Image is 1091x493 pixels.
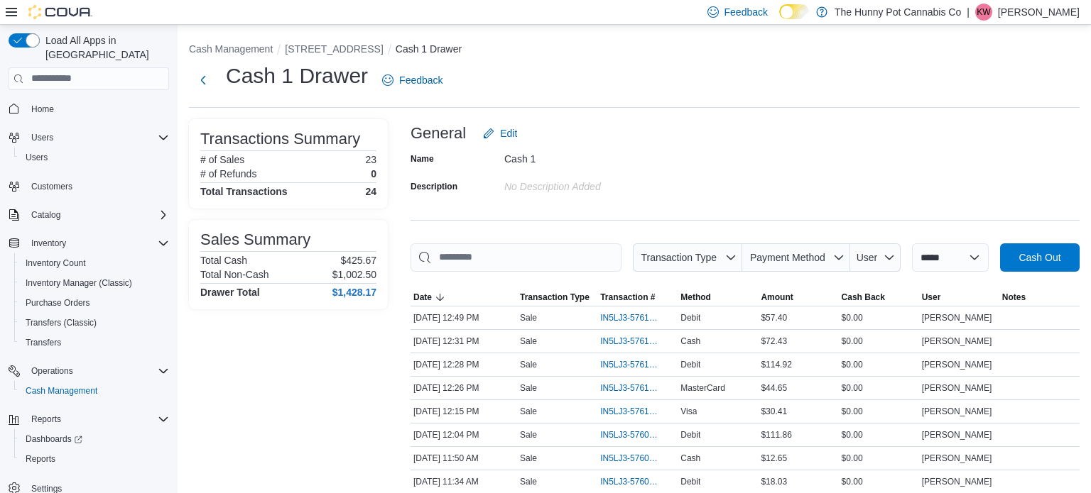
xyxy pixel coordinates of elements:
span: IN5LJ3-5761101 [600,336,661,347]
button: Inventory Manager (Classic) [14,273,175,293]
button: Transaction Type [633,243,742,272]
span: Transfers [20,334,169,351]
span: Inventory [31,238,66,249]
button: IN5LJ3-5760813 [600,473,675,490]
button: Payment Method [742,243,850,272]
span: [PERSON_NAME] [922,429,992,441]
button: [STREET_ADDRESS] [285,43,383,55]
button: Cash Back [839,289,919,306]
span: IN5LJ3-5760813 [600,476,661,487]
button: Operations [26,362,79,380]
button: Reports [14,449,175,469]
span: $30.41 [761,406,787,417]
p: 23 [365,154,376,165]
button: IN5LJ3-5760881 [600,450,675,467]
a: Inventory Count [20,255,92,272]
button: Inventory [26,235,72,252]
div: Cash 1 [504,148,695,165]
span: Users [26,152,48,163]
span: Reports [20,450,169,467]
button: Purchase Orders [14,293,175,313]
div: [DATE] 12:31 PM [411,333,517,350]
h4: Drawer Total [200,287,260,298]
button: Amount [758,289,838,306]
button: Catalog [26,206,66,223]
span: $44.65 [761,382,787,394]
input: This is a search bar. As you type, the results lower in the page will automatically filter. [411,243,622,272]
span: Debit [680,429,700,441]
p: 0 [371,168,376,179]
h4: 24 [365,186,376,197]
h3: Sales Summary [200,231,310,248]
span: Cash [680,336,700,347]
span: Cash Management [26,385,97,397]
button: Notes [999,289,1080,306]
span: Dark Mode [779,19,780,20]
button: IN5LJ3-5761101 [600,333,675,350]
button: Transfers (Classic) [14,313,175,333]
span: Cash Out [1019,250,1060,265]
span: $72.43 [761,336,787,347]
img: Cova [28,5,92,19]
div: [DATE] 11:50 AM [411,450,517,467]
p: The Hunny Pot Cannabis Co [835,4,961,21]
span: Purchase Orders [20,294,169,311]
h3: General [411,125,466,142]
button: Transfers [14,333,175,353]
span: $57.40 [761,312,787,323]
p: Sale [520,453,537,464]
span: Transfers (Classic) [20,314,169,331]
h4: Total Transactions [200,186,288,197]
button: Cash Management [14,381,175,401]
span: $12.65 [761,453,787,464]
span: Payment Method [750,252,825,263]
input: Dark Mode [779,4,809,19]
span: Visa [680,406,697,417]
button: IN5LJ3-5761213 [600,309,675,326]
div: [DATE] 12:49 PM [411,309,517,326]
span: User [922,292,941,303]
span: [PERSON_NAME] [922,453,992,464]
p: Sale [520,429,537,441]
button: Users [14,148,175,167]
div: $0.00 [839,356,919,373]
button: Next [189,66,217,94]
span: [PERSON_NAME] [922,406,992,417]
span: Date [413,292,432,303]
button: Reports [3,409,175,429]
span: IN5LJ3-5760881 [600,453,661,464]
p: Sale [520,406,537,417]
label: Description [411,181,457,192]
span: Inventory Count [20,255,169,272]
span: Inventory Manager (Classic) [26,277,132,289]
span: Debit [680,359,700,370]
p: $1,002.50 [332,269,376,280]
button: Operations [3,361,175,381]
button: Cash 1 Drawer [396,43,462,55]
span: IN5LJ3-5761008 [600,406,661,417]
span: Transfers (Classic) [26,317,97,328]
a: Dashboards [20,431,88,448]
a: Transfers (Classic) [20,314,102,331]
p: | [967,4,970,21]
span: $111.86 [761,429,791,441]
button: Cash Out [1000,243,1080,272]
span: Notes [1002,292,1026,303]
span: Method [680,292,711,303]
div: [DATE] 12:15 PM [411,403,517,420]
button: Reports [26,411,67,428]
a: Cash Management [20,382,103,399]
span: IN5LJ3-5760950 [600,429,661,441]
span: Cash Back [842,292,885,303]
span: $114.92 [761,359,791,370]
p: [PERSON_NAME] [998,4,1080,21]
button: Transaction Type [517,289,597,306]
p: Sale [520,312,537,323]
span: Purchase Orders [26,297,90,309]
h3: Transactions Summary [200,131,360,148]
span: Edit [500,126,517,140]
button: User [850,243,901,272]
h4: $1,428.17 [332,287,376,298]
button: Customers [3,176,175,196]
a: Reports [20,450,61,467]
